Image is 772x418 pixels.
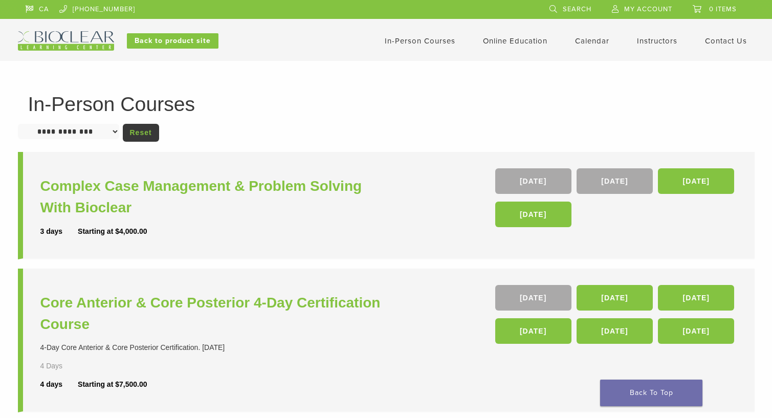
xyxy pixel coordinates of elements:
[123,124,159,142] a: Reset
[575,36,609,46] a: Calendar
[495,168,737,232] div: , , ,
[40,175,389,218] a: Complex Case Management & Problem Solving With Bioclear
[495,168,571,194] a: [DATE]
[658,168,734,194] a: [DATE]
[495,285,571,311] a: [DATE]
[78,379,147,390] div: Starting at $7,500.00
[78,226,147,237] div: Starting at $4,000.00
[577,318,653,344] a: [DATE]
[705,36,747,46] a: Contact Us
[495,318,571,344] a: [DATE]
[18,31,114,51] img: Bioclear
[495,202,571,227] a: [DATE]
[40,379,78,390] div: 4 days
[637,36,677,46] a: Instructors
[40,226,78,237] div: 3 days
[28,94,744,114] h1: In-Person Courses
[658,285,734,311] a: [DATE]
[40,342,389,353] div: 4-Day Core Anterior & Core Posterior Certification. [DATE]
[577,285,653,311] a: [DATE]
[658,318,734,344] a: [DATE]
[495,285,737,349] div: , , , , ,
[624,5,672,13] span: My Account
[40,292,389,335] a: Core Anterior & Core Posterior 4-Day Certification Course
[709,5,737,13] span: 0 items
[600,380,702,406] a: Back To Top
[563,5,591,13] span: Search
[40,361,93,371] div: 4 Days
[483,36,547,46] a: Online Education
[577,168,653,194] a: [DATE]
[127,33,218,49] a: Back to product site
[385,36,455,46] a: In-Person Courses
